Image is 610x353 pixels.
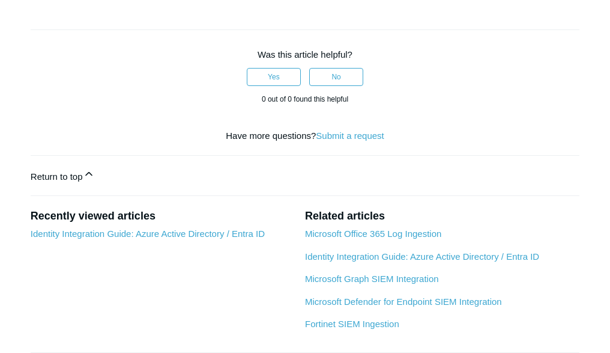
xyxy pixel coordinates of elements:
span: 0 out of 0 found this helpful [262,95,348,103]
a: Return to top [31,156,579,196]
h2: Related articles [305,208,579,224]
a: Submit a request [316,130,384,141]
a: Identity Integration Guide: Azure Active Directory / Entra ID [31,229,265,239]
button: This article was helpful [247,68,301,86]
a: Identity Integration Guide: Azure Active Directory / Entra ID [305,251,539,262]
a: Microsoft Graph SIEM Integration [305,274,439,284]
a: Microsoft Defender for Endpoint SIEM Integration [305,296,502,307]
h2: Recently viewed articles [31,208,293,224]
a: Microsoft Office 365 Log Ingestion [305,229,441,239]
span: Was this article helpful? [258,49,352,60]
div: Have more questions? [31,129,579,143]
a: Fortinet SIEM Ingestion [305,319,399,329]
button: This article was not helpful [309,68,363,86]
